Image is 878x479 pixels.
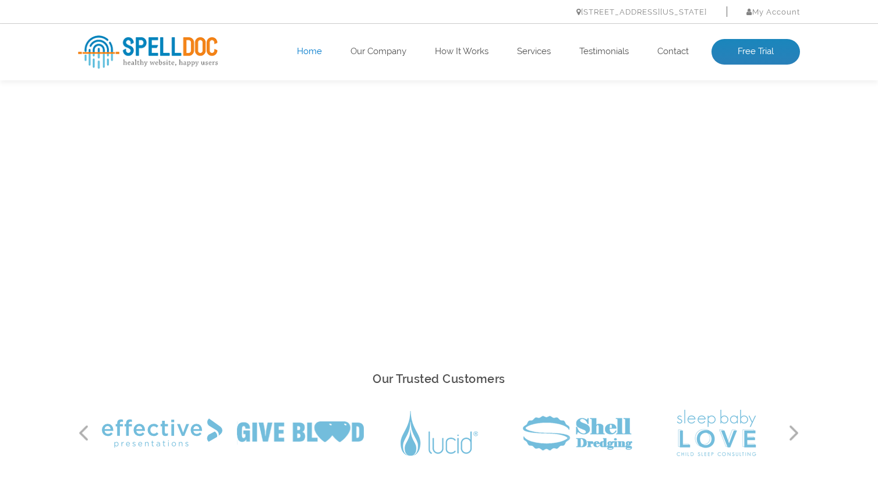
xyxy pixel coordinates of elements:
[788,424,800,442] button: Next
[523,416,632,450] img: Shell Dredging
[78,424,90,442] button: Previous
[401,411,478,456] img: Lucid
[237,421,364,445] img: Give Blood
[677,410,756,456] img: Sleep Baby Love
[102,418,222,448] img: Effective
[78,369,800,389] h2: Our Trusted Customers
